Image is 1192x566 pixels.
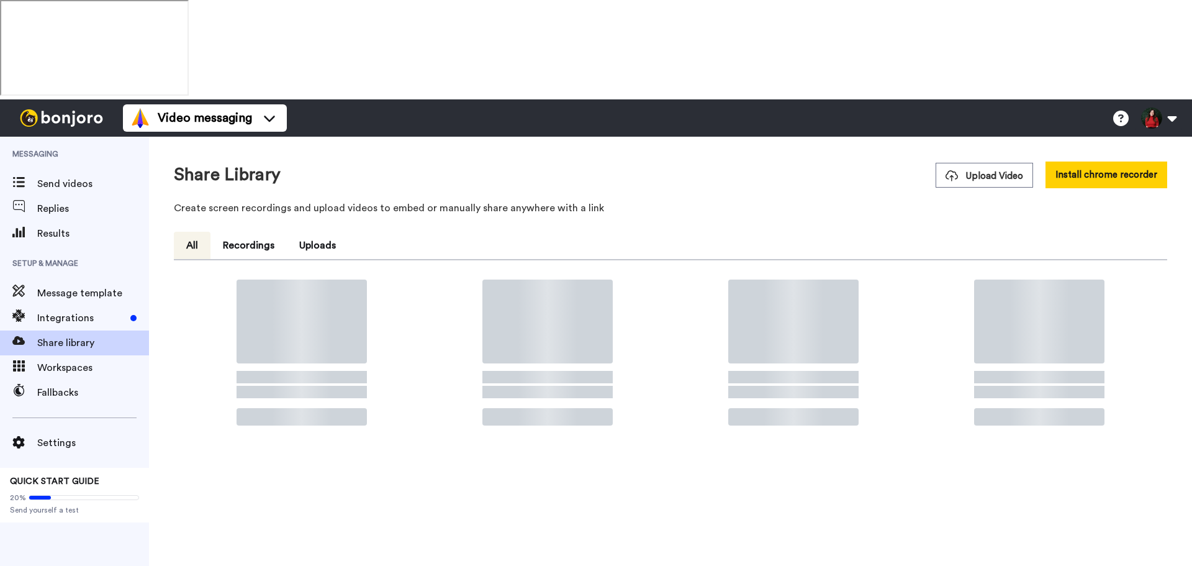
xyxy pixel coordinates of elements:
[37,201,149,216] span: Replies
[174,201,1167,216] p: Create screen recordings and upload videos to embed or manually share anywhere with a link
[37,335,149,350] span: Share library
[946,170,1023,183] span: Upload Video
[210,232,287,259] button: Recordings
[287,232,348,259] button: Uploads
[37,385,149,400] span: Fallbacks
[174,165,281,185] h1: Share Library
[936,163,1033,188] button: Upload Video
[10,493,26,503] span: 20%
[15,109,108,127] img: bj-logo-header-white.svg
[37,360,149,375] span: Workspaces
[174,232,210,259] button: All
[130,108,150,128] img: vm-color.svg
[37,436,149,450] span: Settings
[37,311,125,326] span: Integrations
[10,505,139,515] span: Send yourself a test
[37,176,149,191] span: Send videos
[1045,162,1167,188] button: Install chrome recorder
[10,477,99,486] span: QUICK START GUIDE
[37,286,149,301] span: Message template
[37,226,149,241] span: Results
[158,109,252,127] span: Video messaging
